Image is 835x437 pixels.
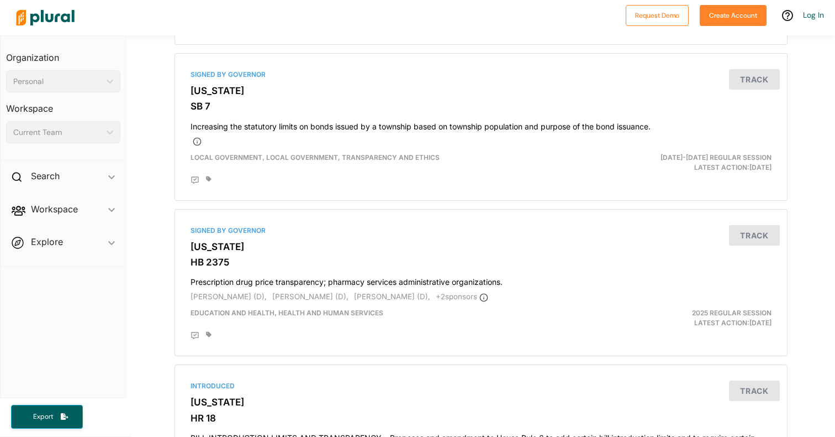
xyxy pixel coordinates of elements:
[700,5,767,26] button: Create Account
[191,331,199,340] div: Add Position Statement
[191,153,440,162] span: Local Government, Local Government, Transparency and Ethics
[191,101,771,112] h3: SB 7
[729,225,780,246] button: Track
[206,176,212,183] div: Add tags
[436,292,488,301] span: + 2 sponsor s
[580,153,780,173] div: Latest Action: [DATE]
[191,226,771,236] div: Signed by Governor
[191,292,267,301] span: [PERSON_NAME] (D),
[729,69,780,90] button: Track
[191,272,771,287] h4: Prescription drug price transparency; pharmacy services administrative organizations.
[191,85,771,96] h3: [US_STATE]
[191,117,771,132] h4: Increasing the statutory limits on bonds issued by a township based on township population and pu...
[31,170,60,182] h2: Search
[803,10,824,20] a: Log In
[191,257,771,268] h3: HB 2375
[11,405,83,429] button: Export
[13,127,102,138] div: Current Team
[692,309,771,317] span: 2025 Regular Session
[191,397,771,408] h3: [US_STATE]
[700,9,767,20] a: Create Account
[13,76,102,87] div: Personal
[626,9,689,20] a: Request Demo
[206,331,212,338] div: Add tags
[25,412,61,422] span: Export
[580,308,780,328] div: Latest Action: [DATE]
[626,5,689,26] button: Request Demo
[191,241,771,252] h3: [US_STATE]
[354,292,430,301] span: [PERSON_NAME] (D),
[191,309,383,317] span: Education and Health, Health and Human Services
[191,413,771,424] h3: HR 18
[272,292,348,301] span: [PERSON_NAME] (D),
[6,41,120,66] h3: Organization
[660,153,771,162] span: [DATE]-[DATE] Regular Session
[191,381,771,391] div: Introduced
[729,381,780,401] button: Track
[191,70,771,80] div: Signed by Governor
[6,92,120,117] h3: Workspace
[191,176,199,185] div: Add Position Statement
